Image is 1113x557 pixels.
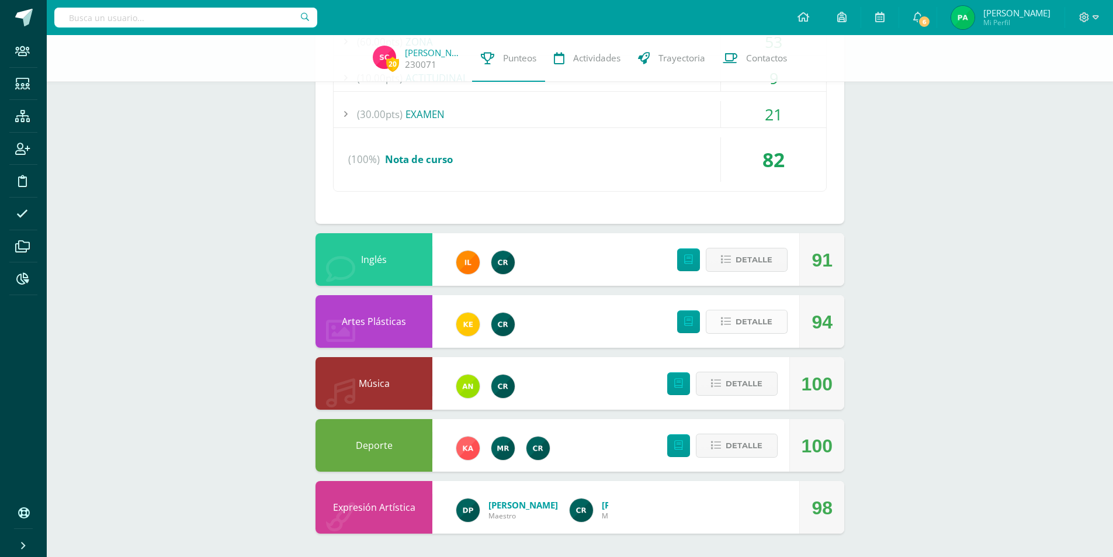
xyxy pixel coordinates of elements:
span: Trayectoria [658,52,705,64]
span: Actividades [573,52,620,64]
a: [PERSON_NAME] [405,47,463,58]
div: Música [315,357,432,410]
div: 94 [812,296,833,348]
span: (100%) [348,137,380,182]
button: Detalle [706,248,788,272]
span: (30.00pts) [357,101,403,127]
span: Nota de curso [385,153,453,166]
div: 91 [812,234,833,286]
a: [PERSON_NAME] [602,499,671,511]
span: Detalle [726,435,762,456]
span: Contactos [746,52,787,64]
button: Detalle [706,310,788,334]
span: Maestro [488,511,558,521]
a: Inglés [361,253,387,266]
div: Deporte [315,419,432,472]
div: 98 [812,482,833,534]
button: Detalle [696,434,778,458]
img: 760639804b77a624a8a153f578963b33.png [456,437,480,460]
img: b7cf7bea73abd68671401aa84c45f379.png [456,375,480,398]
div: 21 [721,101,826,127]
a: Expresión Artística [333,501,415,514]
img: e534704a03497a621ce20af3abe0ca0c.png [491,375,515,398]
span: Maestro [602,511,671,521]
a: Punteos [472,35,545,82]
a: [PERSON_NAME] [488,499,558,511]
button: Detalle [696,372,778,396]
img: 785835cc8cfd11edd36497af7e27ab71.png [456,251,480,274]
a: 230071 [405,58,436,71]
img: ea606af391f2c2e5188f5482682bdea3.png [951,6,975,29]
div: 82 [721,137,826,182]
span: Detalle [726,373,762,395]
a: Trayectoria [629,35,714,82]
a: Actividades [545,35,629,82]
div: 100 [802,358,833,410]
img: 799bb6bbef0047e33078b76fbebe04e0.png [456,313,480,336]
a: Contactos [714,35,796,82]
span: Detalle [736,249,772,271]
span: [PERSON_NAME] [983,7,1050,19]
div: Expresión Artística [315,481,432,534]
span: 6 [918,15,931,28]
img: f574ad30eb68665da55f515b008bdd0e.png [456,499,480,522]
a: Deporte [356,439,393,452]
span: 20 [386,57,399,71]
span: Mi Perfil [983,18,1050,27]
img: ece0b5ae0b509dde2f5432d528b628ea.png [373,46,396,69]
input: Busca un usuario... [54,8,317,27]
span: Punteos [503,52,536,64]
img: dcbde16094ad5605c855cf189b900fc8.png [491,437,515,460]
div: 100 [802,420,833,472]
div: Artes Plásticas [315,295,432,348]
a: Artes Plásticas [342,315,406,328]
img: e534704a03497a621ce20af3abe0ca0c.png [570,499,593,522]
div: EXAMEN [334,101,826,127]
a: Música [359,377,390,390]
div: Inglés [315,233,432,286]
span: Detalle [736,311,772,333]
img: e534704a03497a621ce20af3abe0ca0c.png [491,251,515,274]
img: e534704a03497a621ce20af3abe0ca0c.png [526,437,550,460]
img: e534704a03497a621ce20af3abe0ca0c.png [491,313,515,336]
